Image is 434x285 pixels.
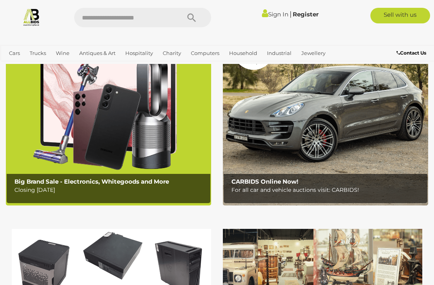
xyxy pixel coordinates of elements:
[122,47,156,60] a: Hospitality
[172,8,211,27] button: Search
[6,26,211,205] a: Big Brand Sale - Electronics, Whitegoods and More Big Brand Sale - Electronics, Whitegoods and Mo...
[14,178,169,185] b: Big Brand Sale - Electronics, Whitegoods and More
[370,8,430,23] a: Sell with us
[188,47,222,60] a: Computers
[160,47,184,60] a: Charity
[226,47,260,60] a: Household
[30,60,53,73] a: Sports
[264,47,295,60] a: Industrial
[298,47,329,60] a: Jewellery
[231,185,424,195] p: For all car and vehicle auctions visit: CARBIDS!
[223,26,428,205] a: CARBIDS Online Now! CARBIDS Online Now! For all car and vehicle auctions visit: CARBIDS!
[53,47,73,60] a: Wine
[293,11,318,18] a: Register
[27,47,49,60] a: Trucks
[262,11,288,18] a: Sign In
[231,178,298,185] b: CARBIDS Online Now!
[6,26,211,205] img: Big Brand Sale - Electronics, Whitegoods and More
[76,47,119,60] a: Antiques & Art
[6,60,27,73] a: Office
[56,60,118,73] a: [GEOGRAPHIC_DATA]
[397,50,426,56] b: Contact Us
[6,47,23,60] a: Cars
[223,26,428,205] img: CARBIDS Online Now!
[397,49,428,57] a: Contact Us
[22,8,41,26] img: Allbids.com.au
[14,185,207,195] p: Closing [DATE]
[290,10,292,18] span: |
